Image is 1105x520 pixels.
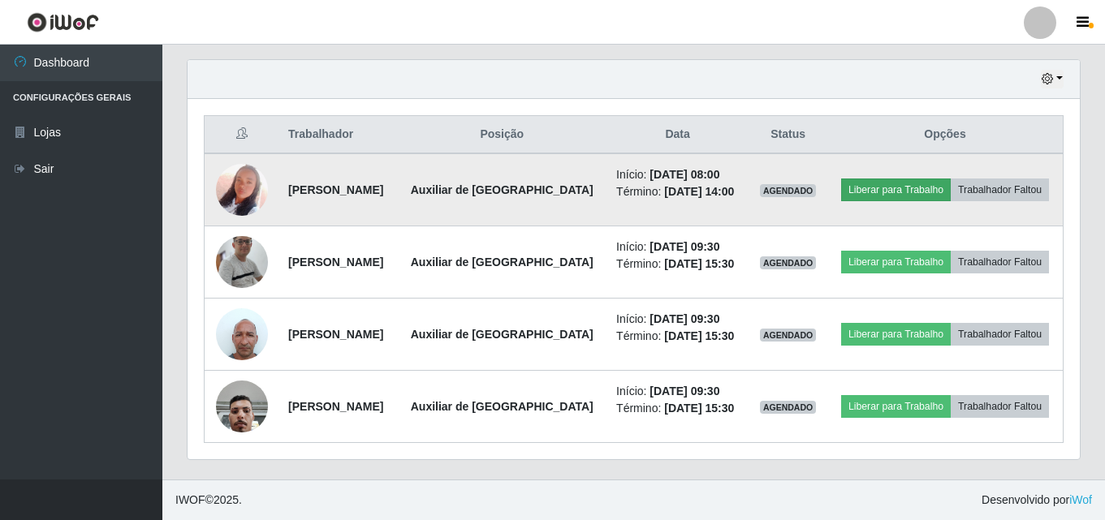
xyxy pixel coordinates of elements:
[288,400,383,413] strong: [PERSON_NAME]
[616,183,739,200] li: Término:
[749,116,827,154] th: Status
[664,329,734,342] time: [DATE] 15:30
[216,372,268,440] img: 1748980903748.jpeg
[616,400,739,417] li: Término:
[397,116,606,154] th: Posição
[760,401,817,414] span: AGENDADO
[616,166,739,183] li: Início:
[411,183,594,196] strong: Auxiliar de [GEOGRAPHIC_DATA]
[650,240,719,253] time: [DATE] 09:30
[841,251,951,273] button: Liberar para Trabalho
[951,251,1049,273] button: Trabalhador Faltou
[616,328,739,345] li: Término:
[411,400,594,413] strong: Auxiliar de [GEOGRAPHIC_DATA]
[841,178,951,201] button: Liberar para Trabalho
[650,312,719,325] time: [DATE] 09:30
[411,328,594,341] strong: Auxiliar de [GEOGRAPHIC_DATA]
[760,329,817,342] span: AGENDADO
[1069,493,1092,506] a: iWof
[841,323,951,346] button: Liberar para Trabalho
[616,383,739,400] li: Início:
[175,493,205,506] span: IWOF
[411,256,594,269] strong: Auxiliar de [GEOGRAPHIC_DATA]
[650,168,719,181] time: [DATE] 08:00
[616,256,739,273] li: Término:
[664,185,734,198] time: [DATE] 14:00
[951,178,1049,201] button: Trabalhador Faltou
[288,328,383,341] strong: [PERSON_NAME]
[216,299,268,368] img: 1737056523425.jpeg
[951,395,1049,418] button: Trabalhador Faltou
[288,256,383,269] strong: [PERSON_NAME]
[216,203,268,321] img: 1689019762958.jpeg
[760,256,817,269] span: AGENDADO
[616,311,739,328] li: Início:
[951,323,1049,346] button: Trabalhador Faltou
[827,116,1063,154] th: Opções
[288,183,383,196] strong: [PERSON_NAME]
[616,239,739,256] li: Início:
[278,116,397,154] th: Trabalhador
[841,395,951,418] button: Liberar para Trabalho
[982,492,1092,509] span: Desenvolvido por
[650,385,719,398] time: [DATE] 09:30
[27,12,99,32] img: CoreUI Logo
[216,144,268,236] img: 1751121923069.jpeg
[606,116,749,154] th: Data
[664,257,734,270] time: [DATE] 15:30
[175,492,242,509] span: © 2025 .
[664,402,734,415] time: [DATE] 15:30
[760,184,817,197] span: AGENDADO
